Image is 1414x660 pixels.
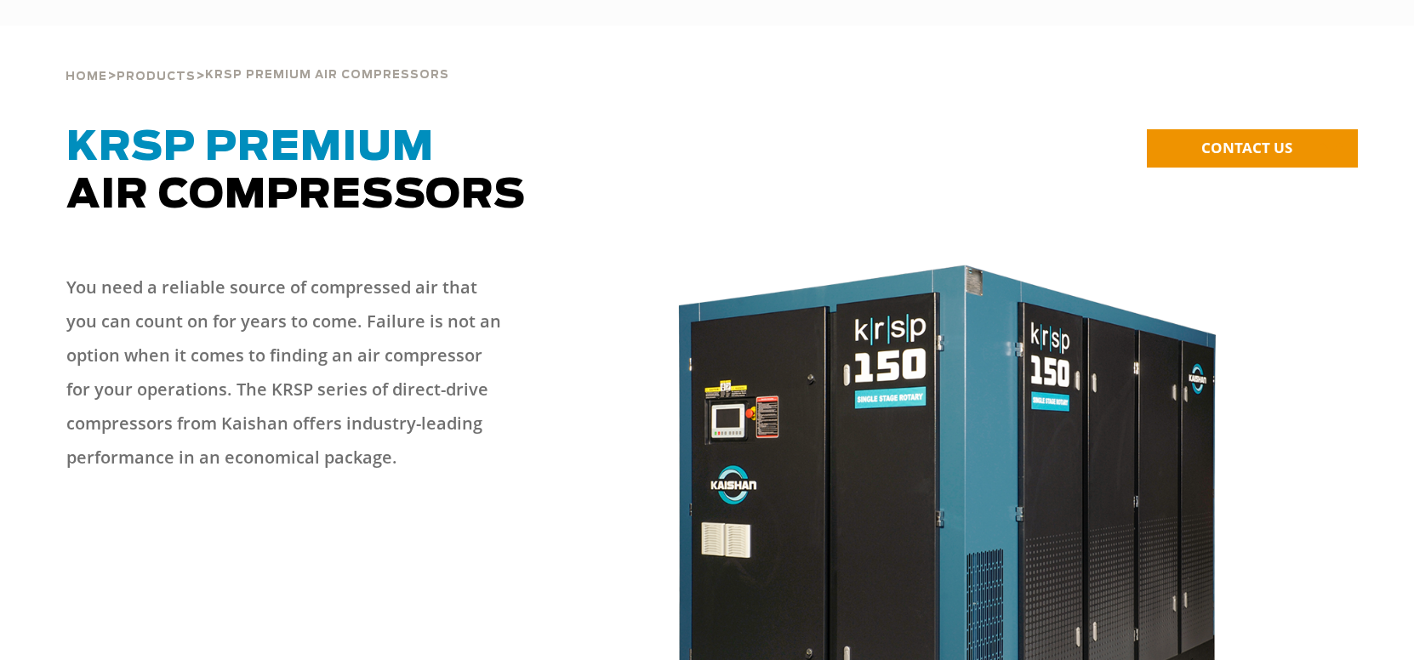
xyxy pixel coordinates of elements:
span: KRSP Premium [66,128,434,168]
p: You need a reliable source of compressed air that you can count on for years to come. Failure is ... [66,270,509,475]
div: > > [66,26,449,90]
span: krsp premium air compressors [205,70,449,81]
span: Products [117,71,196,82]
span: CONTACT US [1201,138,1292,157]
a: CONTACT US [1147,129,1358,168]
a: Products [117,68,196,83]
a: Home [66,68,107,83]
span: Air Compressors [66,128,526,216]
span: Home [66,71,107,82]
